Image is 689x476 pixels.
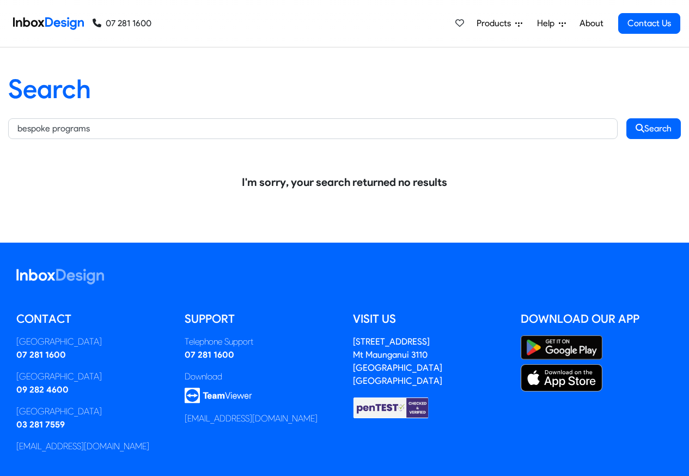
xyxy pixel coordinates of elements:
div: [GEOGRAPHIC_DATA] [16,370,168,383]
a: 07 281 1600 [93,17,151,30]
a: [EMAIL_ADDRESS][DOMAIN_NAME] [16,441,149,451]
a: About [576,13,606,34]
div: Download [185,370,337,383]
h5: Download our App [521,311,673,327]
h5: Contact [16,311,168,327]
img: Google Play Store [521,335,602,360]
img: logo_teamviewer.svg [185,388,252,403]
h1: Search [8,74,681,105]
div: [GEOGRAPHIC_DATA] [16,335,168,348]
span: Products [477,17,515,30]
a: 07 281 1600 [16,350,66,360]
button: Search [626,118,681,139]
img: logo_inboxdesign_white.svg [16,269,104,285]
address: [STREET_ADDRESS] Mt Maunganui 3110 [GEOGRAPHIC_DATA] [GEOGRAPHIC_DATA] [353,336,442,386]
img: Apple App Store [521,364,602,391]
a: 09 282 4600 [16,384,69,395]
a: 03 281 7559 [16,419,65,430]
a: 07 281 1600 [185,350,234,360]
h5: Visit us [353,311,505,327]
span: Help [537,17,559,30]
div: [GEOGRAPHIC_DATA] [16,405,168,418]
a: Contact Us [618,13,680,34]
div: I'm sorry, your search returned no results [8,148,681,216]
a: [EMAIL_ADDRESS][DOMAIN_NAME] [185,413,318,424]
a: Products [472,13,527,34]
div: Telephone Support [185,335,337,348]
img: Checked & Verified by penTEST [353,396,429,419]
a: [STREET_ADDRESS]Mt Maunganui 3110[GEOGRAPHIC_DATA][GEOGRAPHIC_DATA] [353,336,442,386]
input: Keywords [8,118,618,139]
a: Help [533,13,570,34]
h5: Support [185,311,337,327]
a: Checked & Verified by penTEST [353,402,429,412]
